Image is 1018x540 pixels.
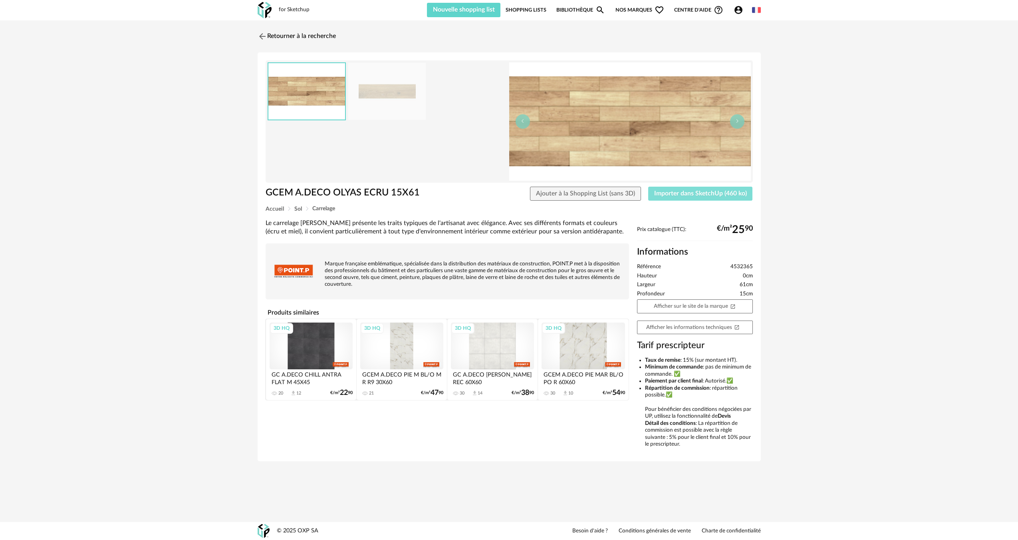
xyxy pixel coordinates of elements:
a: Conditions générales de vente [619,528,691,535]
button: Nouvelle shopping list [427,3,501,17]
span: Account Circle icon [734,5,747,15]
span: Nos marques [615,3,664,17]
div: 20 [278,391,283,396]
span: Download icon [562,390,568,396]
a: Afficher les informations techniquesOpen In New icon [637,321,753,335]
div: GC A.DECO CHILL ANTRA FLAT M 45X45 [270,369,353,385]
span: Accueil [266,206,284,212]
h2: Informations [637,246,753,258]
span: 54 [612,390,620,396]
li: : Autorisé.✅ [645,378,753,385]
img: thumbnail.png [509,62,751,181]
div: €/m² 90 [717,227,753,233]
img: AST12180402-M.jpg [348,63,426,120]
button: Ajouter à la Shopping List (sans 3D) [530,187,641,201]
b: Détail des conditions [645,420,696,426]
a: 3D HQ GCEM A.DECO PIE MAR BL/O PO R 60X60 30 Download icon 10 €/m²5490 [538,319,628,400]
h3: Tarif prescripteur [637,340,753,351]
span: 0cm [743,273,753,280]
span: Hauteur [637,273,657,280]
span: 22 [340,390,348,396]
span: 25 [732,227,745,233]
b: Devis [718,413,731,419]
div: €/m² 90 [421,390,443,396]
b: Taux de remise [645,357,681,363]
span: Nouvelle shopping list [433,6,495,13]
span: 38 [521,390,529,396]
span: 61cm [740,281,753,289]
span: 15cm [740,291,753,298]
a: 3D HQ GCEM A.DECO PIE M BL/O M R R9 30X60 21 €/m²4790 [357,319,447,400]
div: 3D HQ [451,323,474,333]
div: GCEM A.DECO PIE M BL/O M R R9 30X60 [360,369,443,385]
div: 10 [568,391,573,396]
a: Charte de confidentialité [702,528,761,535]
span: Download icon [290,390,296,396]
div: Breadcrumb [266,206,753,212]
span: Open In New icon [734,324,740,330]
div: 3D HQ [361,323,384,333]
div: GCEM A.DECO PIE MAR BL/O PO R 60X60 [542,369,625,385]
div: 14 [478,391,482,396]
span: Référence [637,263,661,271]
b: Répartition de commission [645,385,710,391]
li: : 15% (sur montant HT). [645,357,753,364]
a: Shopping Lists [506,3,546,17]
ul: Pour bénéficier des conditions négociées par UP, utilisez la fonctionnalité de : La répartition d... [637,357,753,448]
p: Marque française emblématique, spécialisée dans la distribution des matériaux de construction, PO... [270,261,625,288]
span: Account Circle icon [734,5,743,15]
span: Help Circle Outline icon [714,5,723,15]
div: for Sketchup [279,6,310,14]
div: Prix catalogue (TTC): [637,226,753,241]
b: Paiement par client final [645,378,702,384]
a: Afficher sur le site de la marqueOpen In New icon [637,299,753,313]
img: fr [752,6,761,14]
div: 12 [296,391,301,396]
div: 30 [550,391,555,396]
span: Profondeur [637,291,665,298]
span: Carrelage [312,206,335,211]
div: Le carrelage [PERSON_NAME] présente les traits typiques de l'artisanat avec élégance. Avec ses di... [266,219,629,236]
img: OXP [258,524,270,538]
span: Afficher les informations techniques [646,325,740,330]
div: GC A.DECO [PERSON_NAME] REC 60X60 [451,369,534,385]
div: 30 [460,391,464,396]
span: Importer dans SketchUp (460 ko) [654,190,747,197]
span: Ajouter à la Shopping List (sans 3D) [536,190,635,197]
a: 3D HQ GC A.DECO [PERSON_NAME] REC 60X60 30 Download icon 14 €/m²3890 [447,319,538,400]
img: svg+xml;base64,PHN2ZyB3aWR0aD0iMjQiIGhlaWdodD0iMjQiIHZpZXdCb3g9IjAgMCAyNCAyNCIgZmlsbD0ibm9uZSIgeG... [258,32,267,41]
span: Centre d'aideHelp Circle Outline icon [674,5,723,15]
div: €/m² 90 [330,390,353,396]
span: Largeur [637,281,655,289]
button: Importer dans SketchUp (460 ko) [648,187,753,201]
span: Download icon [472,390,478,396]
span: 47 [431,390,439,396]
a: BibliothèqueMagnify icon [556,3,605,17]
div: €/m² 90 [512,390,534,396]
span: Magnify icon [595,5,605,15]
a: Retourner à la recherche [258,28,336,45]
div: 3D HQ [270,323,293,333]
span: 4532365 [730,263,753,271]
span: Sol [294,206,302,212]
div: 21 [369,391,374,396]
a: 3D HQ GC A.DECO CHILL ANTRA FLAT M 45X45 20 Download icon 12 €/m²2290 [266,319,356,400]
img: thumbnail.png [268,63,345,120]
img: brand logo [270,247,318,295]
h1: GCEM A.DECO OLYAS ECRU 15X61 [266,187,464,199]
li: : pas de minimum de commande. ✅ [645,364,753,378]
div: 3D HQ [542,323,565,333]
b: Minimum de commande [645,364,703,370]
div: © 2025 OXP SA [277,527,318,535]
span: Heart Outline icon [655,5,664,15]
h4: Produits similaires [266,307,629,319]
li: : répartition possible.✅ [645,385,753,399]
div: €/m² 90 [603,390,625,396]
a: Besoin d'aide ? [572,528,608,535]
span: Open In New icon [730,303,736,309]
img: OXP [258,2,272,18]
